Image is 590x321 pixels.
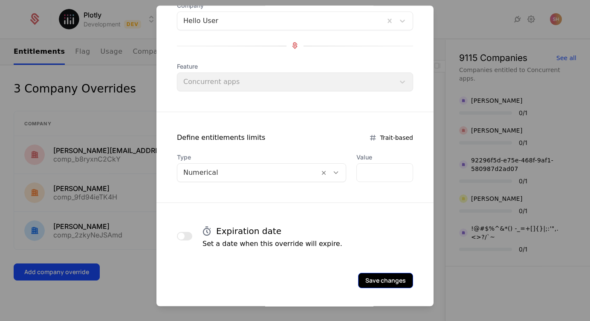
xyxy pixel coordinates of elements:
button: Save changes [358,273,413,288]
label: Value [356,153,413,162]
span: Company [177,1,413,10]
span: Type [177,153,346,162]
span: Feature [177,62,413,71]
div: Define entitlements limits [177,133,265,143]
h4: Expiration date [216,225,281,237]
span: Trait-based [380,133,413,142]
p: Set a date when this override will expire. [202,239,342,249]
